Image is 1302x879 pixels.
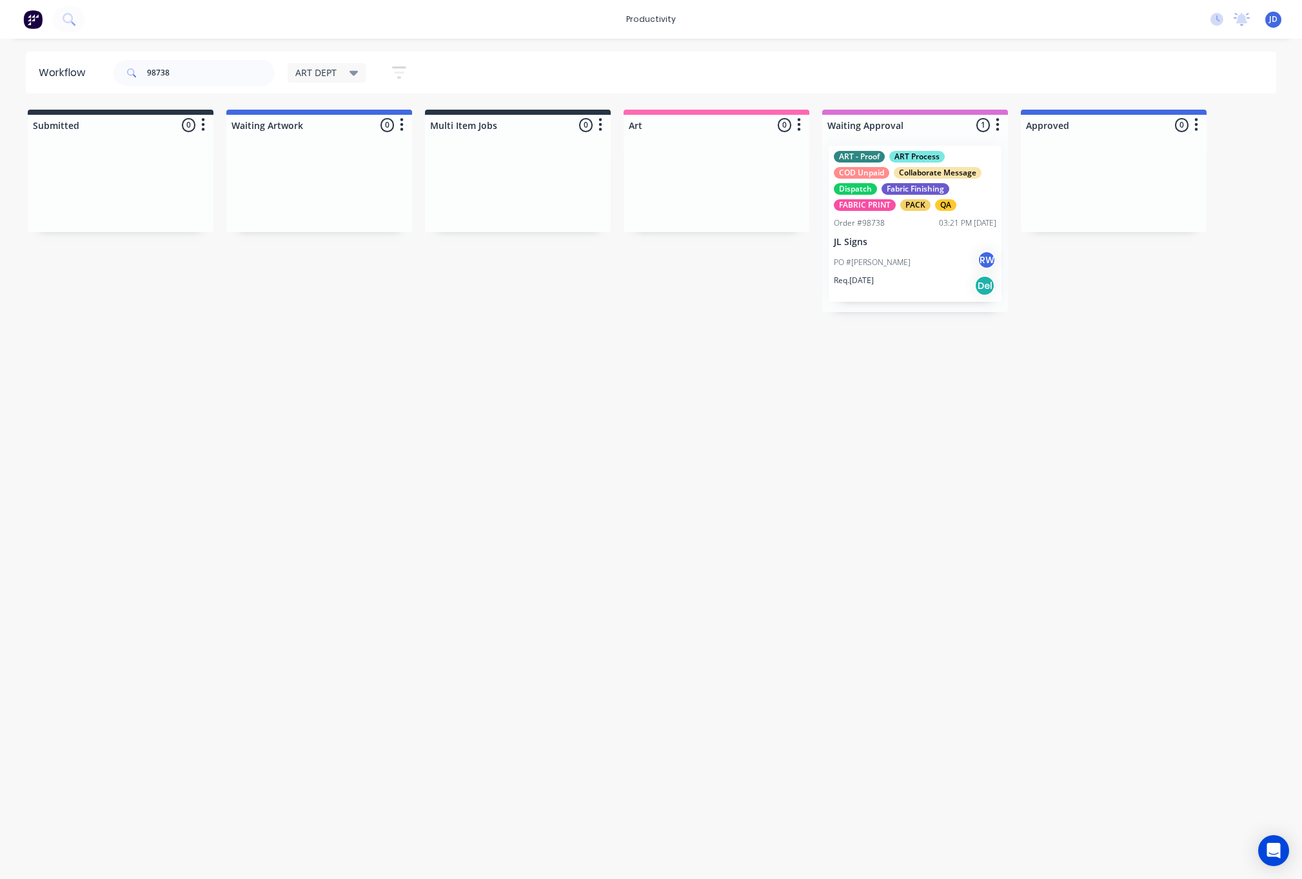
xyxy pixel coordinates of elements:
div: Del [974,275,995,296]
div: ART - ProofART ProcessCOD UnpaidCollaborate MessageDispatchFabric FinishingFABRIC PRINTPACKQAOrde... [829,146,1001,302]
p: JL Signs [834,237,996,248]
div: ART Process [889,151,945,163]
div: FABRIC PRINT [834,199,896,211]
div: Open Intercom Messenger [1258,835,1289,866]
span: JD [1269,14,1277,25]
div: Fabric Finishing [882,183,949,195]
div: RW [977,250,996,270]
div: 03:21 PM [DATE] [939,217,996,229]
div: productivity [620,10,682,29]
img: Factory [23,10,43,29]
div: PACK [900,199,931,211]
p: Req. [DATE] [834,275,874,286]
p: PO #[PERSON_NAME] [834,257,911,268]
div: Order #98738 [834,217,885,229]
input: Search for orders... [147,60,275,86]
div: Workflow [39,65,92,81]
div: Collaborate Message [894,167,981,179]
div: ART - Proof [834,151,885,163]
span: ART DEPT [295,66,337,79]
div: COD Unpaid [834,167,889,179]
div: Dispatch [834,183,877,195]
div: QA [935,199,956,211]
